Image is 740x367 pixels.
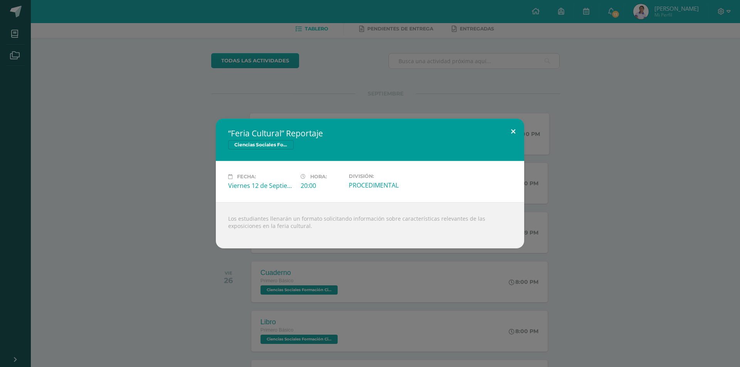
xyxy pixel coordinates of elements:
[237,174,256,179] span: Fecha:
[228,128,512,139] h2: “Feria Cultural” Reportaje
[349,181,415,189] div: PROCEDIMENTAL
[502,119,524,145] button: Close (Esc)
[310,174,327,179] span: Hora:
[349,173,415,179] label: División:
[301,181,343,190] div: 20:00
[228,140,294,149] span: Ciencias Sociales Formación Ciudadana e Interculturalidad
[228,181,294,190] div: Viernes 12 de Septiembre
[216,202,524,248] div: Los estudiantes llenarán un formato solicitando información sobre características relevantes de l...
